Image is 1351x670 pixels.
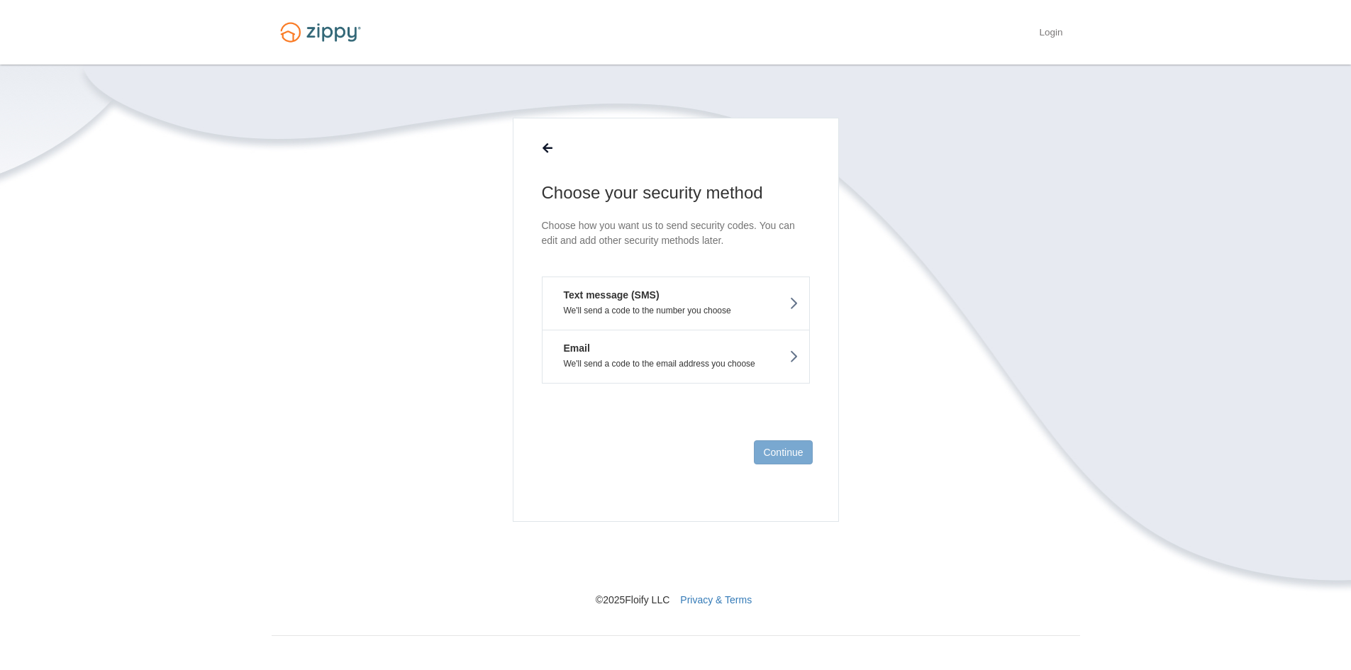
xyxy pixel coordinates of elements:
[542,330,810,384] button: EmailWe'll send a code to the email address you choose
[542,218,810,248] p: Choose how you want us to send security codes. You can edit and add other security methods later.
[553,306,799,316] p: We'll send a code to the number you choose
[542,277,810,330] button: Text message (SMS)We'll send a code to the number you choose
[680,594,752,605] a: Privacy & Terms
[542,182,810,204] h1: Choose your security method
[272,522,1080,607] nav: © 2025 Floify LLC
[1039,27,1062,41] a: Login
[553,341,590,355] em: Email
[754,440,812,464] button: Continue
[272,16,369,49] img: Logo
[553,288,660,302] em: Text message (SMS)
[553,359,799,369] p: We'll send a code to the email address you choose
